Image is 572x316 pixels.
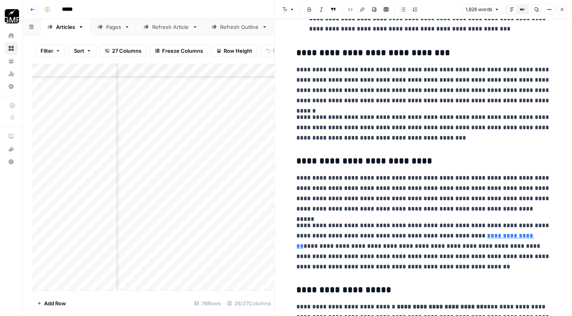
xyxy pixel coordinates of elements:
span: 1,826 words [466,6,492,13]
span: 27 Columns [112,47,141,55]
button: 1,826 words [462,4,503,15]
button: Freeze Columns [150,44,208,57]
span: Add Row [44,299,66,307]
button: Sort [69,44,97,57]
div: 26/27 Columns [224,297,274,310]
button: What's new? [5,143,17,155]
div: Pages [106,23,121,31]
button: Help + Support [5,155,17,168]
button: Undo [261,44,292,57]
a: Refresh Article [137,19,205,35]
button: Filter [35,44,66,57]
a: Pages [91,19,137,35]
button: Workspace: Growth Marketing Pro [5,6,17,26]
a: Your Data [5,55,17,67]
a: Usage [5,67,17,80]
span: Sort [74,47,84,55]
div: What's new? [5,143,17,155]
img: Growth Marketing Pro Logo [5,9,19,23]
span: Freeze Columns [162,47,203,55]
div: Refresh Outline [220,23,259,31]
a: Articles [41,19,91,35]
button: Row Height [211,44,257,57]
div: Refresh Article [152,23,189,31]
a: Settings [5,80,17,93]
a: Refresh Outline [205,19,274,35]
a: Browse [5,42,17,55]
a: AirOps Academy [5,130,17,143]
a: Home [5,29,17,42]
span: Filter [41,47,53,55]
button: Add Row [32,297,71,310]
div: Articles [56,23,75,31]
span: Row Height [224,47,252,55]
button: 27 Columns [100,44,147,57]
div: 78 Rows [191,297,224,310]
